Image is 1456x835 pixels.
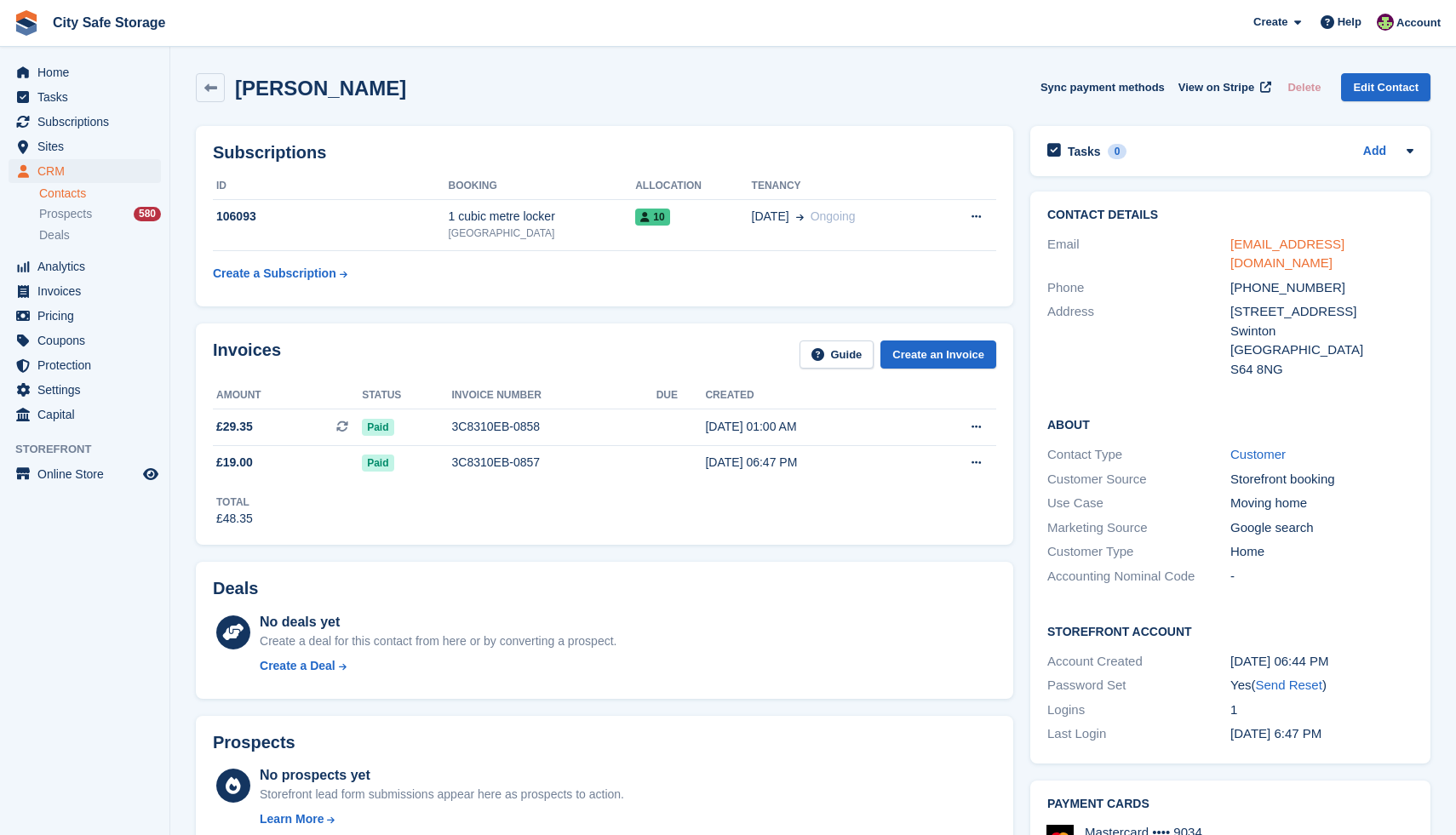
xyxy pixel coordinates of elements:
span: Capital [37,403,140,426]
span: £19.00 [216,454,253,472]
span: £29.35 [216,418,253,436]
img: stora-icon-8386f47178a22dfd0bd8f6a31ec36ba5ce8667c1dd55bd0f319d3a0aa187defe.svg [14,10,39,36]
span: Protection [37,353,140,377]
span: Analytics [37,255,140,278]
span: [DATE] [752,208,789,226]
time: 2025-09-02 17:47:28 UTC [1230,726,1321,741]
h2: Prospects [213,733,295,752]
div: Use Case [1047,494,1230,513]
a: menu [9,85,161,109]
a: menu [9,134,161,158]
span: ( ) [1251,678,1326,692]
span: CRM [37,159,140,183]
th: Due [656,382,706,409]
a: Add [1363,142,1386,162]
div: Learn More [260,810,324,828]
div: Phone [1047,278,1230,298]
a: Learn More [260,810,624,828]
div: Address [1047,302,1230,379]
div: Account Created [1047,652,1230,672]
div: Total [216,495,253,510]
a: Create a Subscription [213,258,347,289]
a: Prospects 580 [39,205,161,223]
a: City Safe Storage [46,9,172,37]
h2: About [1047,415,1413,432]
div: Logins [1047,701,1230,720]
a: menu [9,378,161,402]
th: Amount [213,382,362,409]
div: Email [1047,235,1230,273]
div: Google search [1230,518,1413,538]
div: Swinton [1230,322,1413,341]
a: menu [9,304,161,328]
a: menu [9,279,161,303]
div: 106093 [213,208,449,226]
div: Create a deal for this contact from here or by converting a prospect. [260,632,616,650]
div: 0 [1108,144,1127,159]
h2: Deals [213,579,258,598]
span: Storefront [15,441,169,458]
th: Allocation [635,173,751,200]
span: Online Store [37,462,140,486]
div: Customer Type [1047,542,1230,562]
div: 3C8310EB-0857 [452,454,656,472]
h2: Invoices [213,340,281,369]
div: S64 8NG [1230,360,1413,380]
span: Invoices [37,279,140,303]
div: Contact Type [1047,445,1230,465]
div: 1 cubic metre locker [449,208,636,226]
th: Tenancy [752,173,934,200]
a: menu [9,159,161,183]
div: Marketing Source [1047,518,1230,538]
a: Create a Deal [260,657,616,675]
span: Deals [39,227,70,243]
div: - [1230,567,1413,586]
span: Settings [37,378,140,402]
a: menu [9,403,161,426]
div: [DATE] 01:00 AM [705,418,914,436]
a: Preview store [140,464,161,484]
span: Sites [37,134,140,158]
a: menu [9,329,161,352]
th: ID [213,173,449,200]
button: Sync payment methods [1040,73,1165,101]
span: Prospects [39,206,92,222]
div: Create a Deal [260,657,335,675]
a: View on Stripe [1172,73,1275,101]
a: Send Reset [1255,678,1321,692]
span: Pricing [37,304,140,328]
th: Status [362,382,451,409]
a: [EMAIL_ADDRESS][DOMAIN_NAME] [1230,237,1344,271]
a: Create an Invoice [880,340,996,369]
h2: Contact Details [1047,209,1413,222]
span: Coupons [37,329,140,352]
div: [GEOGRAPHIC_DATA] [449,226,636,241]
a: menu [9,353,161,377]
span: Create [1253,14,1287,31]
div: Yes [1230,676,1413,695]
h2: [PERSON_NAME] [235,77,406,100]
th: Booking [449,173,636,200]
div: Last Login [1047,724,1230,744]
a: Edit Contact [1341,73,1430,101]
div: 580 [134,207,161,221]
div: Password Set [1047,676,1230,695]
h2: Payment cards [1047,798,1413,811]
span: Tasks [37,85,140,109]
a: menu [9,255,161,278]
div: [STREET_ADDRESS] [1230,302,1413,322]
div: Moving home [1230,494,1413,513]
div: No deals yet [260,612,616,632]
span: Paid [362,455,393,472]
button: Delete [1281,73,1327,101]
div: No prospects yet [260,765,624,786]
span: Help [1338,14,1361,31]
span: Paid [362,419,393,436]
div: Home [1230,542,1413,562]
h2: Tasks [1068,144,1101,159]
span: View on Stripe [1178,79,1254,96]
span: Account [1396,14,1441,31]
div: [DATE] 06:47 PM [705,454,914,472]
a: menu [9,462,161,486]
h2: Subscriptions [213,143,996,163]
